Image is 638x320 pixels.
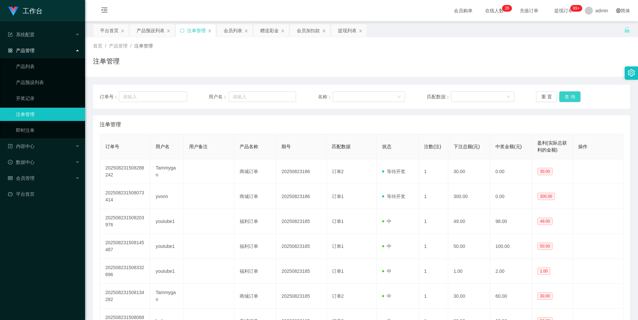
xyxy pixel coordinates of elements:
td: 福利订单 [234,209,276,234]
i: 图标: down [397,95,401,99]
input: 请输入 [229,91,296,102]
span: 1.00 [537,267,550,275]
span: 49.00 [537,218,553,225]
span: 注单管理 [100,121,121,129]
td: 1 [419,159,448,184]
button: 查 询 [559,91,581,102]
span: 用户备注 [189,144,208,149]
span: 订单1 [332,219,344,224]
span: 匹配数据 [332,144,351,149]
div: 产品预设列表 [137,24,164,37]
span: 订单2 [332,169,344,174]
p: 2 [505,5,507,12]
td: 20250823185 [276,284,326,309]
a: 注单管理 [16,108,80,121]
span: / [105,43,106,49]
td: 商城订单 [234,184,276,209]
span: 匹配数据： [427,93,451,100]
td: 福利订单 [234,259,276,284]
td: 100.00 [490,234,532,259]
i: 图标: close [121,29,125,33]
i: 图标: close [322,29,326,33]
h1: 工作台 [23,0,43,22]
i: 图标: setting [628,69,635,76]
td: 1 [419,234,448,259]
div: 注单管理 [187,24,206,37]
span: 中 [382,268,391,274]
td: 1 [419,209,448,234]
i: 图标: global [616,8,621,13]
a: 工作台 [8,8,43,13]
span: 中 [382,219,391,224]
td: 商城订单 [234,284,276,309]
td: 49.00 [448,209,490,234]
span: 订单1 [332,194,344,199]
td: 300.00 [448,184,490,209]
i: 图标: unlock [624,27,630,33]
h1: 注单管理 [93,56,120,66]
td: 商城订单 [234,159,276,184]
span: 内容中心 [8,144,35,149]
i: 图标: close [208,29,212,33]
i: 图标: close [166,29,170,33]
i: 图标: menu-fold [93,0,116,22]
span: 订单1 [332,244,344,249]
span: 产品管理 [109,43,128,49]
a: 产品预设列表 [16,76,80,89]
span: 中 [382,293,391,299]
i: 图标: table [8,176,13,180]
sup: 933 [570,5,582,12]
span: 注数(注) [424,144,441,149]
span: 首页 [93,43,102,49]
td: 202508231508203976 [100,209,150,234]
a: 图标: dashboard平台首页 [8,187,80,201]
span: 期号 [281,144,291,149]
img: logo.9652507e.png [8,7,19,16]
td: 2.00 [490,259,532,284]
div: 赠送彩金 [260,24,279,37]
td: 0.00 [490,159,532,184]
span: 名称： [318,93,333,100]
span: 充值订单 [516,8,542,13]
div: 提现列表 [338,24,357,37]
span: 30.00 [537,292,553,300]
span: 订单1 [332,268,344,274]
span: / [130,43,132,49]
i: 图标: sync [180,28,184,33]
span: 产品管理 [8,48,35,53]
td: 202508231508288242 [100,159,150,184]
sup: 26 [502,5,512,12]
span: 产品名称 [240,144,258,149]
td: 20250823185 [276,234,326,259]
input: 请输入 [119,91,187,102]
a: 开奖记录 [16,92,80,105]
span: 30.00 [537,168,553,175]
td: 30.00 [448,159,490,184]
span: 提现订单 [551,8,576,13]
td: Tammygan [150,284,184,309]
a: 产品列表 [16,60,80,73]
i: 图标: check-circle-o [8,160,13,164]
span: 等待开奖 [382,169,405,174]
td: 202508231508332696 [100,259,150,284]
span: 状态 [382,144,391,149]
td: 202508231508145487 [100,234,150,259]
td: youtube1 [150,259,184,284]
button: 重 置 [536,91,557,102]
td: 20250823186 [276,159,326,184]
span: 盈利(实际总获利的金额) [537,140,567,153]
span: 系统配置 [8,32,35,37]
span: 操作 [578,144,587,149]
i: 图标: down [506,95,510,99]
td: 20250823186 [276,184,326,209]
div: 会员列表 [224,24,242,37]
td: youtube1 [150,234,184,259]
td: 1.00 [448,259,490,284]
div: 平台首页 [100,24,119,37]
td: yvonn [150,184,184,209]
span: 会员管理 [8,175,35,181]
td: 0.00 [490,184,532,209]
i: 图标: form [8,32,13,37]
span: 订单2 [332,293,344,299]
span: 中 [382,244,391,249]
